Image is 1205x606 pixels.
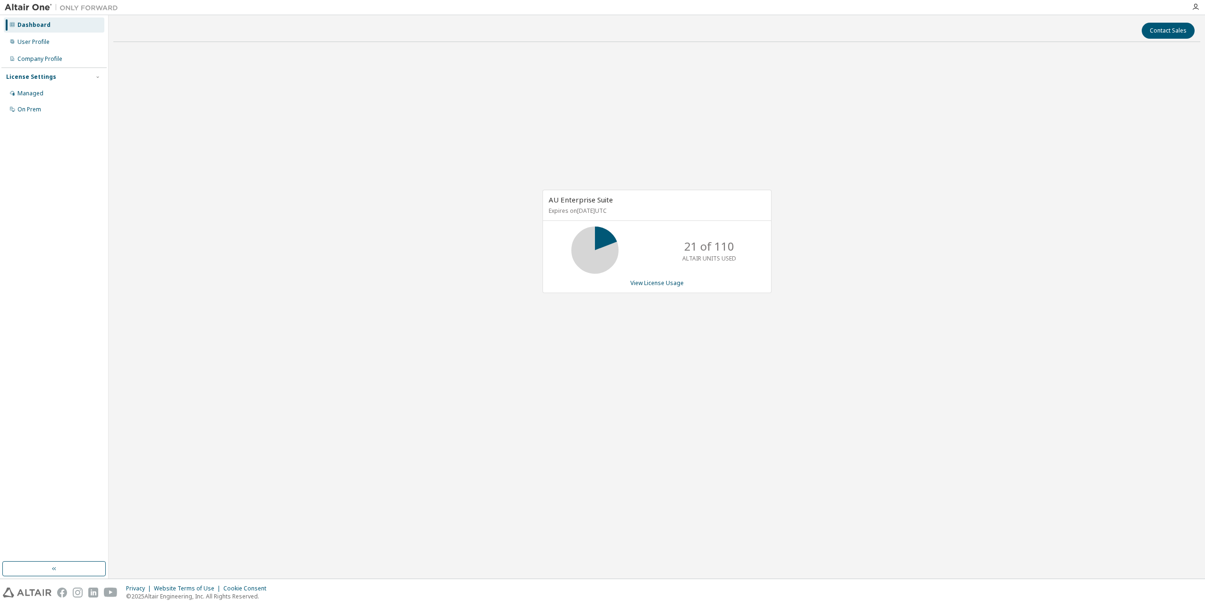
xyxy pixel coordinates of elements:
p: Expires on [DATE] UTC [549,207,763,215]
div: Dashboard [17,21,51,29]
div: Company Profile [17,55,62,63]
p: 21 of 110 [684,238,734,254]
a: View License Usage [630,279,684,287]
img: linkedin.svg [88,588,98,598]
img: facebook.svg [57,588,67,598]
img: altair_logo.svg [3,588,51,598]
img: instagram.svg [73,588,83,598]
div: License Settings [6,73,56,81]
img: youtube.svg [104,588,118,598]
div: Cookie Consent [223,585,272,592]
div: Managed [17,90,43,97]
div: User Profile [17,38,50,46]
img: Altair One [5,3,123,12]
div: Website Terms of Use [154,585,223,592]
div: Privacy [126,585,154,592]
span: AU Enterprise Suite [549,195,613,204]
p: © 2025 Altair Engineering, Inc. All Rights Reserved. [126,592,272,600]
p: ALTAIR UNITS USED [682,254,736,262]
div: On Prem [17,106,41,113]
button: Contact Sales [1142,23,1195,39]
